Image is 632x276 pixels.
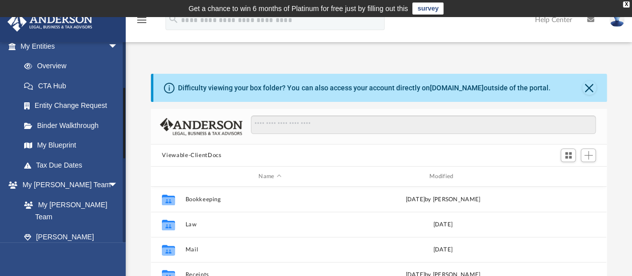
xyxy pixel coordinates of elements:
div: close [623,2,629,8]
a: Overview [14,56,133,76]
a: Binder Walkthrough [14,115,133,135]
div: Difficulty viewing your box folder? You can also access your account directly on outside of the p... [178,83,550,93]
div: Get a chance to win 6 months of Platinum for free just by filling out this [189,3,408,15]
a: [PERSON_NAME] System [14,227,128,259]
span: arrow_drop_down [108,175,128,196]
a: My Blueprint [14,135,128,156]
a: Entity Change Request [14,96,133,116]
button: Switch to Grid View [561,149,576,163]
i: menu [136,14,148,26]
div: [DATE] by [PERSON_NAME] [358,195,527,204]
div: [DATE] [358,245,527,254]
button: Viewable-ClientDocs [162,151,221,160]
button: Close [582,81,596,95]
a: [DOMAIN_NAME] [429,84,483,92]
a: menu [136,19,148,26]
a: survey [412,3,443,15]
span: arrow_drop_down [108,36,128,57]
div: id [155,172,180,181]
button: Law [186,221,354,228]
button: Add [581,149,596,163]
a: CTA Hub [14,76,133,96]
a: My [PERSON_NAME] Team [14,195,123,227]
a: My Entitiesarrow_drop_down [7,36,133,56]
div: Modified [358,172,527,181]
input: Search files and folders [251,115,596,134]
a: Tax Due Dates [14,155,133,175]
div: id [532,172,602,181]
button: Bookkeeping [186,196,354,203]
img: User Pic [609,13,624,27]
div: [DATE] [358,220,527,229]
a: My [PERSON_NAME] Teamarrow_drop_down [7,175,128,195]
button: Mail [186,246,354,253]
div: Name [185,172,354,181]
i: search [168,14,179,25]
img: Anderson Advisors Platinum Portal [5,12,96,32]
